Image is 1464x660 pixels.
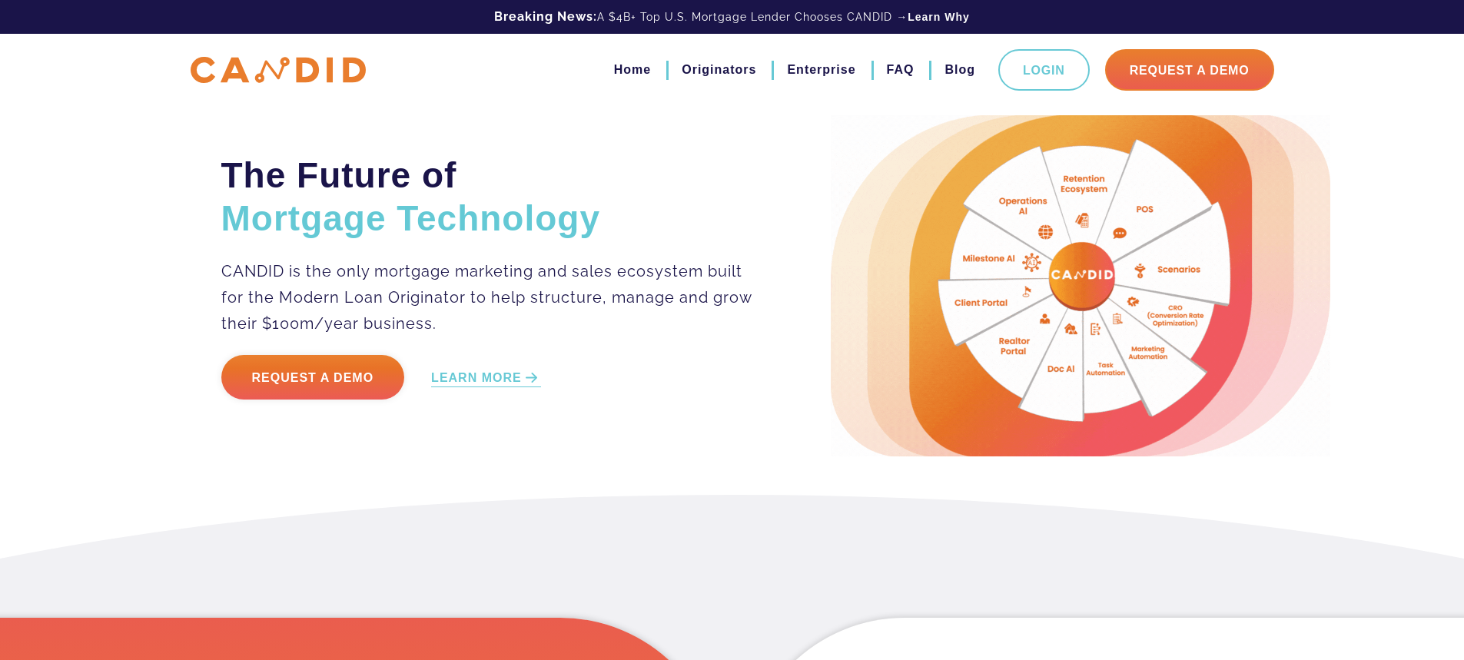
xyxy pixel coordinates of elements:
img: Candid Hero Image [831,115,1330,456]
a: Originators [682,57,756,83]
h2: The Future of [221,154,754,240]
p: CANDID is the only mortgage marketing and sales ecosystem built for the Modern Loan Originator to... [221,258,754,337]
b: Breaking News: [494,9,597,24]
a: Request a Demo [221,355,405,400]
a: FAQ [887,57,915,83]
img: CANDID APP [191,57,366,84]
a: Enterprise [787,57,855,83]
a: Home [614,57,651,83]
a: Request A Demo [1105,49,1274,91]
a: LEARN MORE [431,370,541,387]
a: Learn Why [908,9,970,25]
a: Blog [944,57,975,83]
a: Login [998,49,1090,91]
span: Mortgage Technology [221,198,601,238]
